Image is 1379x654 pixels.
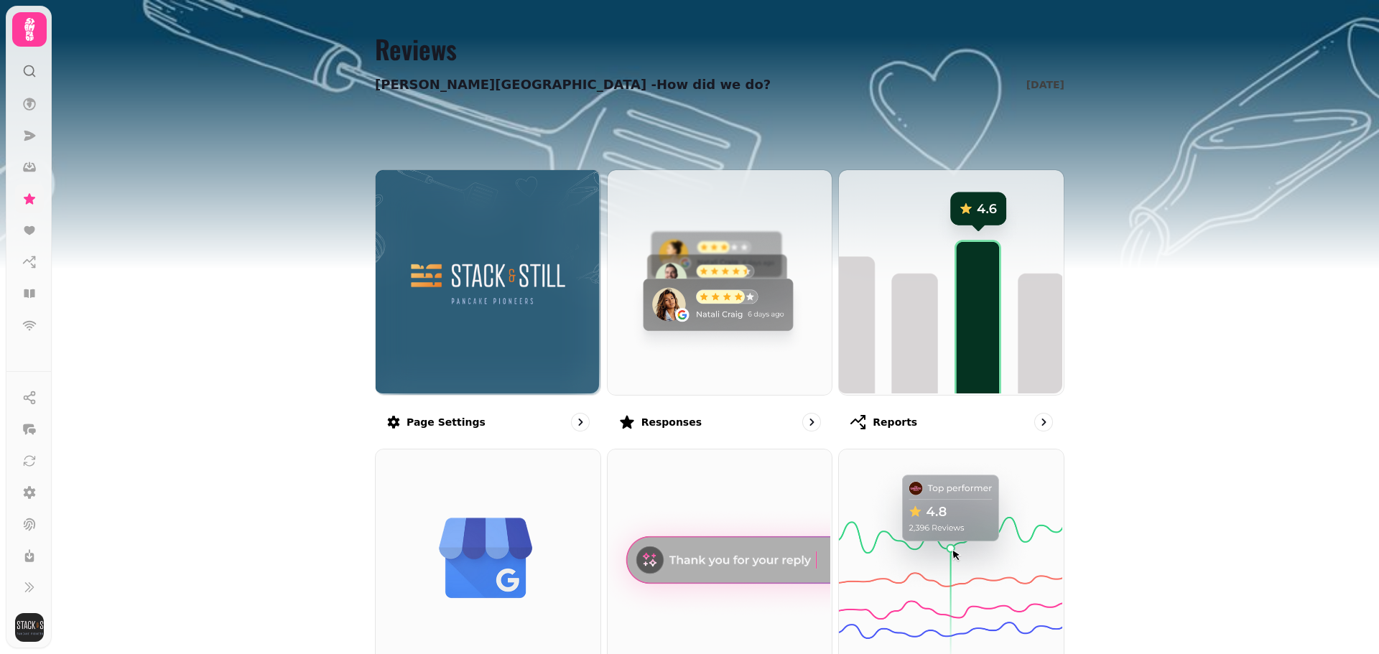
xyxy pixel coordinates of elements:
[873,415,917,429] p: Reports
[375,75,771,95] p: [PERSON_NAME][GEOGRAPHIC_DATA] - How did we do?
[838,169,1064,443] a: ReportsReports
[573,415,588,429] svg: go to
[407,415,486,429] p: Page settings
[607,169,833,443] a: ResponsesResponses
[12,613,47,642] button: User avatar
[1026,78,1064,92] p: [DATE]
[606,169,831,393] img: Responses
[1036,415,1051,429] svg: go to
[804,415,819,429] svg: go to
[837,169,1062,393] img: Reports
[15,613,44,642] img: User avatar
[641,415,702,429] p: Responses
[404,236,572,328] img: How did we do?
[375,169,601,443] a: Page settingsHow did we do?Page settings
